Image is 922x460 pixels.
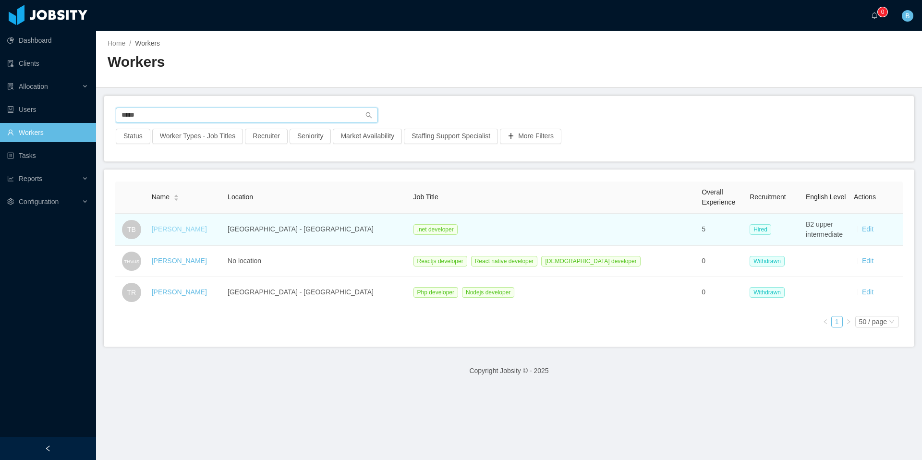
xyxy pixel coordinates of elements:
td: 0 [698,277,746,308]
td: 0 [698,246,746,277]
span: Actions [854,193,876,201]
a: Home [108,39,125,47]
td: No location [224,246,410,277]
a: Hired [750,225,775,233]
span: Hired [750,224,771,235]
span: .net developer [413,224,458,235]
i: icon: line-chart [7,175,14,182]
a: icon: profileTasks [7,146,88,165]
span: TR [127,283,136,302]
a: icon: robotUsers [7,100,88,119]
i: icon: caret-down [174,197,179,200]
button: Market Availability [333,129,402,144]
span: English Level [806,193,846,201]
span: Configuration [19,198,59,206]
a: Edit [862,225,873,233]
button: Worker Types - Job Titles [152,129,243,144]
a: icon: pie-chartDashboard [7,31,88,50]
i: icon: search [365,112,372,119]
span: Reactjs developer [413,256,467,266]
td: [GEOGRAPHIC_DATA] - [GEOGRAPHIC_DATA] [224,277,410,308]
a: 1 [832,316,842,327]
a: [PERSON_NAME] [152,257,207,265]
a: icon: userWorkers [7,123,88,142]
a: Withdrawn [750,288,789,296]
i: icon: caret-up [174,194,179,196]
a: icon: auditClients [7,54,88,73]
span: Withdrawn [750,256,785,266]
li: 1 [831,316,843,327]
i: icon: down [889,319,895,326]
button: Seniority [290,129,331,144]
i: icon: right [846,319,851,325]
i: icon: bell [871,12,878,19]
span: TB [127,220,136,239]
span: / [129,39,131,47]
span: THVdS [124,254,139,267]
span: Location [228,193,253,201]
span: React native developer [471,256,538,266]
i: icon: solution [7,83,14,90]
a: Edit [862,288,873,296]
span: Allocation [19,83,48,90]
a: Withdrawn [750,257,789,265]
a: [PERSON_NAME] [152,225,207,233]
li: Previous Page [820,316,831,327]
span: Nodejs developer [462,287,514,298]
span: Overall Experience [702,188,735,206]
a: Edit [862,257,873,265]
i: icon: left [823,319,828,325]
span: Job Title [413,193,438,201]
button: icon: plusMore Filters [500,129,561,144]
button: Status [116,129,150,144]
a: [PERSON_NAME] [152,288,207,296]
span: Withdrawn [750,287,785,298]
td: [GEOGRAPHIC_DATA] - [GEOGRAPHIC_DATA] [224,214,410,246]
button: Recruiter [245,129,288,144]
td: B2 upper intermediate [802,214,850,246]
span: Workers [135,39,160,47]
span: Name [152,192,170,202]
div: Sort [173,193,179,200]
span: Recruitment [750,193,786,201]
footer: Copyright Jobsity © - 2025 [96,354,922,387]
h2: Workers [108,52,509,72]
span: Php developer [413,287,458,298]
td: 5 [698,214,746,246]
i: icon: setting [7,198,14,205]
li: Next Page [843,316,854,327]
span: B [905,10,910,22]
sup: 0 [878,7,887,17]
button: Staffing Support Specialist [404,129,498,144]
span: [DEMOGRAPHIC_DATA] developer [541,256,640,266]
span: Reports [19,175,42,182]
div: 50 / page [859,316,887,327]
